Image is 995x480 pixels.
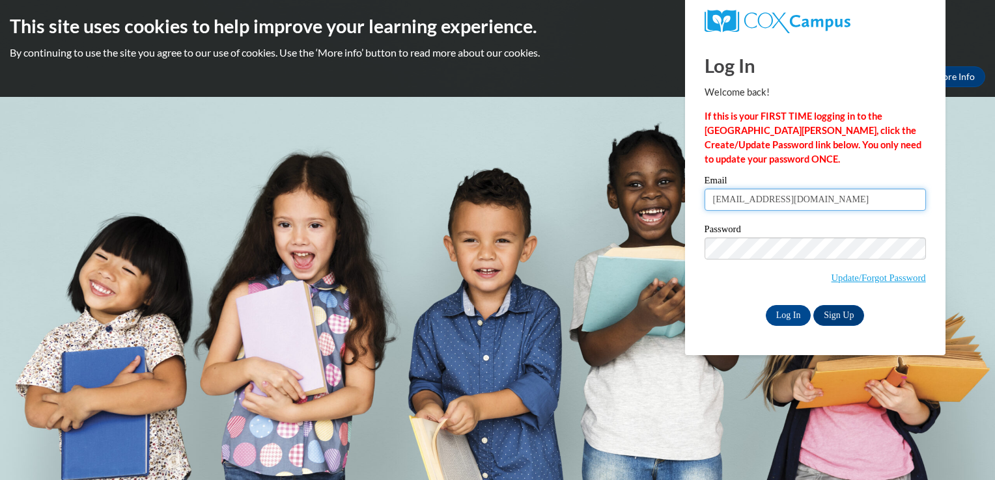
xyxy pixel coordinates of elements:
[705,10,926,33] a: COX Campus
[705,111,921,165] strong: If this is your FIRST TIME logging in to the [GEOGRAPHIC_DATA][PERSON_NAME], click the Create/Upd...
[705,52,926,79] h1: Log In
[705,224,926,237] label: Password
[705,176,926,189] label: Email
[705,85,926,100] p: Welcome back!
[813,305,864,326] a: Sign Up
[10,46,985,60] p: By continuing to use the site you agree to our use of cookies. Use the ‘More info’ button to read...
[766,305,811,326] input: Log In
[924,66,985,87] a: More Info
[705,10,850,33] img: COX Campus
[832,273,926,283] a: Update/Forgot Password
[10,13,985,39] h2: This site uses cookies to help improve your learning experience.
